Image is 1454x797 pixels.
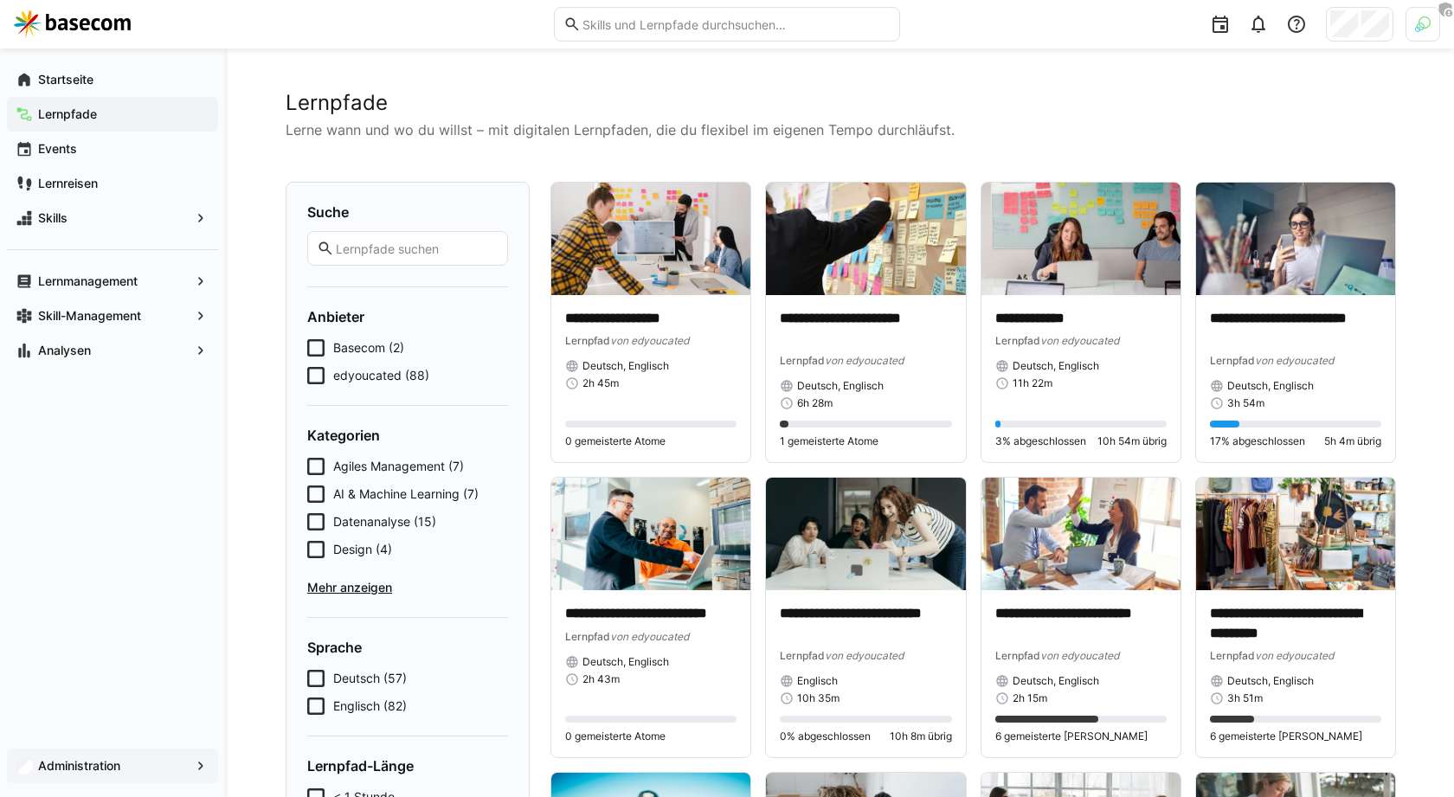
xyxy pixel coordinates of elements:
[995,649,1040,662] span: Lernpfad
[307,203,508,221] h4: Suche
[307,579,508,596] span: Mehr anzeigen
[1040,649,1119,662] span: von edyoucated
[995,730,1148,743] span: 6 gemeisterte [PERSON_NAME]
[1227,691,1263,705] span: 3h 51m
[333,670,407,687] span: Deutsch (57)
[1227,396,1264,410] span: 3h 54m
[825,354,904,367] span: von edyoucated
[565,334,610,347] span: Lernpfad
[307,427,508,444] h4: Kategorien
[333,513,436,530] span: Datenanalyse (15)
[1227,674,1314,688] span: Deutsch, Englisch
[825,649,904,662] span: von edyoucated
[333,485,479,503] span: AI & Machine Learning (7)
[1324,434,1381,448] span: 5h 4m übrig
[582,359,669,373] span: Deutsch, Englisch
[582,655,669,669] span: Deutsch, Englisch
[1097,434,1167,448] span: 10h 54m übrig
[333,541,392,558] span: Design (4)
[286,119,1393,140] p: Lerne wann und wo du willst – mit digitalen Lernpfaden, die du flexibel im eigenen Tempo durchläu...
[1013,359,1099,373] span: Deutsch, Englisch
[890,730,952,743] span: 10h 8m übrig
[551,478,750,590] img: image
[610,630,689,643] span: von edyoucated
[581,16,891,32] input: Skills und Lernpfade durchsuchen…
[551,183,750,295] img: image
[307,639,508,656] h4: Sprache
[766,478,965,590] img: image
[1196,183,1395,295] img: image
[797,674,838,688] span: Englisch
[797,379,884,393] span: Deutsch, Englisch
[333,458,464,475] span: Agiles Management (7)
[334,241,499,256] input: Lernpfade suchen
[1210,649,1255,662] span: Lernpfad
[333,339,404,357] span: Basecom (2)
[780,730,871,743] span: 0% abgeschlossen
[286,90,1393,116] h2: Lernpfade
[1210,730,1362,743] span: 6 gemeisterte [PERSON_NAME]
[1255,649,1334,662] span: von edyoucated
[797,691,840,705] span: 10h 35m
[1210,354,1255,367] span: Lernpfad
[995,334,1040,347] span: Lernpfad
[565,630,610,643] span: Lernpfad
[1210,434,1305,448] span: 17% abgeschlossen
[766,183,965,295] img: image
[565,730,666,743] span: 0 gemeisterte Atome
[780,649,825,662] span: Lernpfad
[333,367,429,384] span: edyoucated (88)
[981,183,1181,295] img: image
[995,434,1086,448] span: 3% abgeschlossen
[1013,376,1052,390] span: 11h 22m
[582,376,619,390] span: 2h 45m
[1013,674,1099,688] span: Deutsch, Englisch
[1013,691,1047,705] span: 2h 15m
[333,697,407,715] span: Englisch (82)
[565,434,666,448] span: 0 gemeisterte Atome
[1196,478,1395,590] img: image
[307,308,508,325] h4: Anbieter
[797,396,833,410] span: 6h 28m
[1040,334,1119,347] span: von edyoucated
[1227,379,1314,393] span: Deutsch, Englisch
[1255,354,1334,367] span: von edyoucated
[981,478,1181,590] img: image
[780,434,878,448] span: 1 gemeisterte Atome
[780,354,825,367] span: Lernpfad
[582,672,620,686] span: 2h 43m
[610,334,689,347] span: von edyoucated
[307,757,508,775] h4: Lernpfad-Länge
